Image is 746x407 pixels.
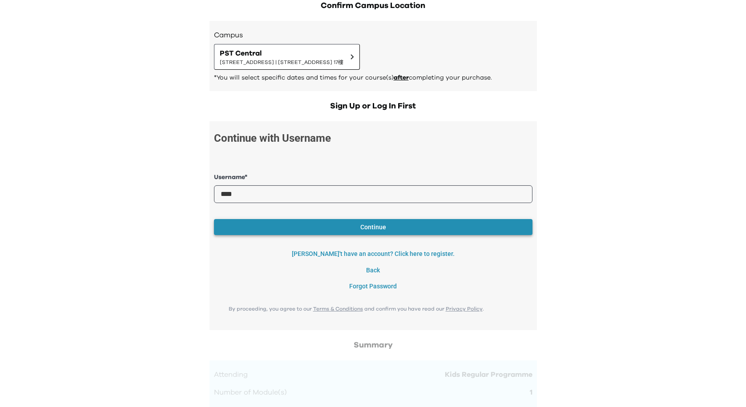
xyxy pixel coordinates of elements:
p: *You will select specific dates and times for your course(s) completing your purchase. [214,73,532,82]
button: PST Central[STREET_ADDRESS] | [STREET_ADDRESS] 17樓 [214,44,360,70]
span: [STREET_ADDRESS] | [STREET_ADDRESS] 17樓 [220,59,343,66]
button: Continue [214,219,532,235]
a: Privacy Policy [446,306,483,311]
button: Back [214,262,532,279]
p: By proceeding, you agree to our and confirm you have read our . [214,305,499,312]
p: Continue with Username [214,130,331,146]
h2: Sign Up or Log In First [210,100,537,112]
a: Terms & Conditions [313,306,363,311]
button: Forgot Password [214,278,532,295]
h3: Campus [214,30,532,40]
span: after [394,75,409,81]
span: PST Central [220,48,343,59]
label: Username * [214,173,532,182]
button: [PERSON_NAME]'t have an account? Click here to register. [214,246,532,262]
